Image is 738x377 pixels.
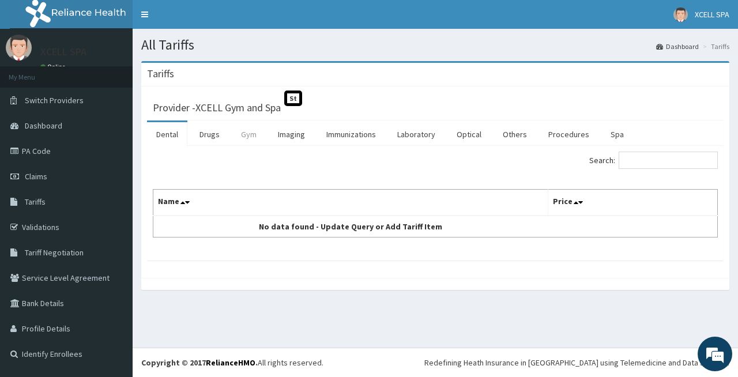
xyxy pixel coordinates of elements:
[153,190,548,216] th: Name
[25,247,84,258] span: Tariff Negotiation
[388,122,445,146] a: Laboratory
[141,37,729,52] h1: All Tariffs
[141,357,258,368] strong: Copyright © 2017 .
[133,348,738,377] footer: All rights reserved.
[147,69,174,79] h3: Tariffs
[40,63,68,71] a: Online
[6,35,32,61] img: User Image
[25,95,84,105] span: Switch Providers
[147,122,187,146] a: Dental
[40,47,86,57] p: XCELL SPA
[317,122,385,146] a: Immunizations
[589,152,718,169] label: Search:
[25,171,47,182] span: Claims
[673,7,688,22] img: User Image
[153,103,281,113] h3: Provider - XCELL Gym and Spa
[206,357,255,368] a: RelianceHMO
[25,197,46,207] span: Tariffs
[447,122,491,146] a: Optical
[284,91,302,106] span: St
[232,122,266,146] a: Gym
[424,357,729,368] div: Redefining Heath Insurance in [GEOGRAPHIC_DATA] using Telemedicine and Data Science!
[539,122,598,146] a: Procedures
[700,42,729,51] li: Tariffs
[695,9,729,20] span: XCELL SPA
[269,122,314,146] a: Imaging
[601,122,633,146] a: Spa
[190,122,229,146] a: Drugs
[494,122,536,146] a: Others
[619,152,718,169] input: Search:
[656,42,699,51] a: Dashboard
[25,120,62,131] span: Dashboard
[153,216,548,237] td: No data found - Update Query or Add Tariff Item
[548,190,718,216] th: Price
